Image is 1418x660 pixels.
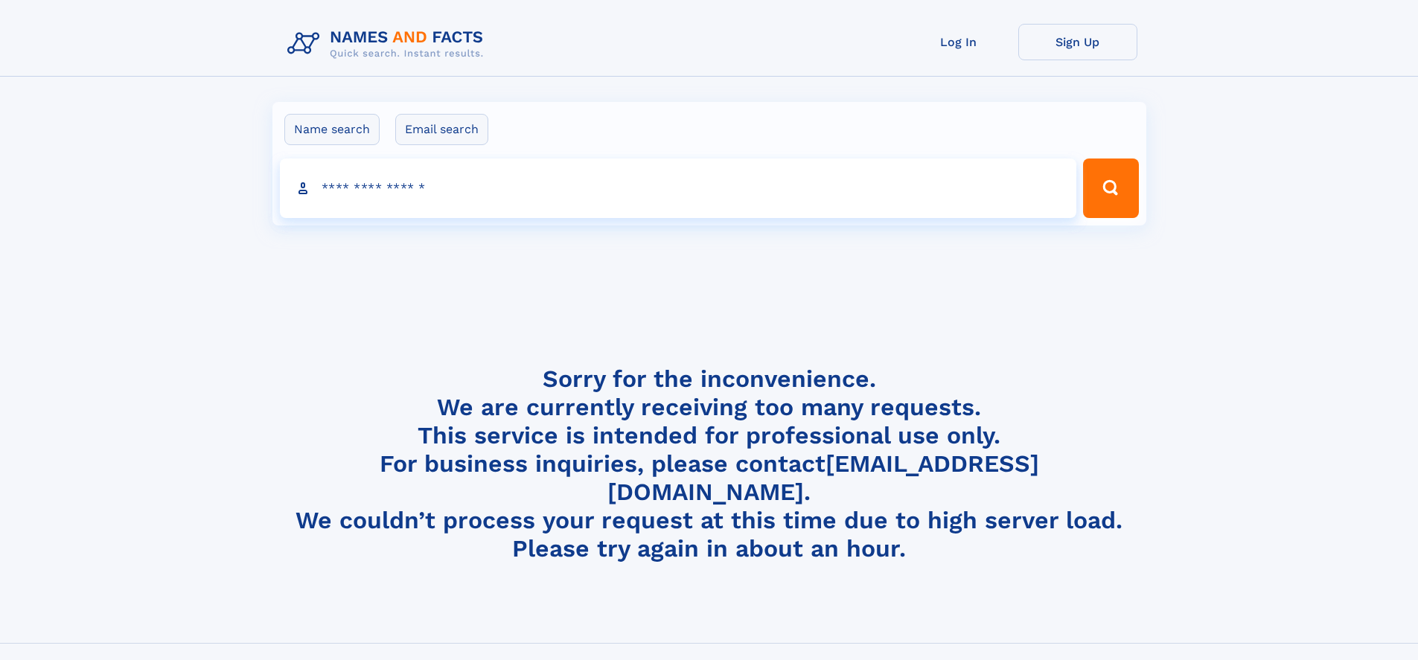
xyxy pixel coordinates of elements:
[899,24,1018,60] a: Log In
[1018,24,1137,60] a: Sign Up
[284,114,380,145] label: Name search
[1083,158,1138,218] button: Search Button
[281,24,496,64] img: Logo Names and Facts
[280,158,1077,218] input: search input
[281,365,1137,563] h4: Sorry for the inconvenience. We are currently receiving too many requests. This service is intend...
[395,114,488,145] label: Email search
[607,449,1039,506] a: [EMAIL_ADDRESS][DOMAIN_NAME]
